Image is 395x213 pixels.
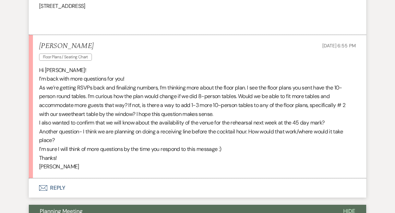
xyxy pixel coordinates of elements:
[39,154,356,163] p: Thanks!
[39,42,95,50] h5: [PERSON_NAME]
[39,74,356,83] p: I’m back with more questions for you!
[39,162,356,171] p: [PERSON_NAME]
[39,2,85,10] span: [STREET_ADDRESS]
[39,83,356,118] p: As we’re getting RSVPs back and finalizing numbers, I’m thinking more about the floor plan. I see...
[39,145,356,154] p: I’m sure I will think of more questions by the time you respond to this message :)
[39,54,92,61] span: Floor Plans / Seating Chart
[322,43,356,49] span: [DATE] 6:55 PM
[39,127,356,145] p: Another question- I think we are planning on doing a receiving line before the cocktail hour. How...
[29,178,366,198] button: Reply
[39,66,356,75] p: Hi [PERSON_NAME]!
[39,118,356,127] p: I also wanted to confirm that we will know about the availability of the venue for the rehearsal ...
